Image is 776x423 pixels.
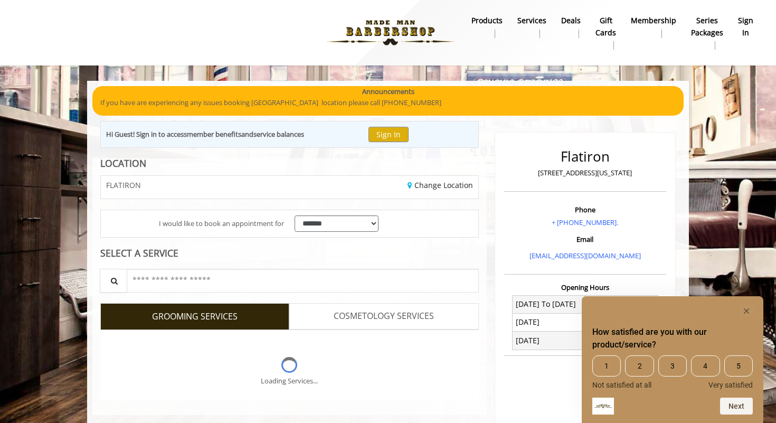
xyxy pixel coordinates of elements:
b: Membership [631,15,676,26]
a: DealsDeals [554,13,588,41]
span: Not satisfied at all [592,381,651,389]
b: service balances [253,129,304,139]
b: LOCATION [100,157,146,170]
a: sign insign in [731,13,761,41]
button: Hide survey [740,305,753,317]
button: Service Search [100,269,127,293]
td: [DATE] [513,313,585,331]
span: GROOMING SERVICES [152,310,238,324]
td: [DATE] [513,332,585,350]
a: MembershipMembership [623,13,684,41]
h3: Opening Hours [504,284,666,291]
b: Announcements [362,86,414,97]
a: Change Location [408,180,473,190]
span: 5 [724,355,753,377]
h2: How satisfied are you with our product/service? Select an option from 1 to 5, with 1 being Not sa... [592,326,753,351]
h2: Flatiron [507,149,664,164]
div: Loading Services... [261,375,318,387]
b: products [471,15,503,26]
img: Made Man Barbershop logo [318,4,463,62]
p: [STREET_ADDRESS][US_STATE] [507,167,664,178]
span: 1 [592,355,621,377]
div: Grooming services [100,330,479,400]
b: member benefits [187,129,241,139]
td: 8 A.M - 8 P.M [585,295,658,313]
a: ServicesServices [510,13,554,41]
div: Hi Guest! Sign in to access and [106,129,304,140]
span: 3 [658,355,687,377]
span: COSMETOLOGY SERVICES [334,309,434,323]
td: [DATE] To [DATE] [513,295,585,313]
div: How satisfied are you with our product/service? Select an option from 1 to 5, with 1 being Not sa... [592,305,753,415]
span: 2 [625,355,654,377]
h3: Phone [507,206,664,213]
a: Productsproducts [464,13,510,41]
button: Sign In [368,127,409,142]
b: Services [517,15,546,26]
h3: Email [507,236,664,243]
a: Series packagesSeries packages [684,13,731,52]
a: + [PHONE_NUMBER]. [552,218,618,227]
div: SELECT A SERVICE [100,248,479,258]
div: How satisfied are you with our product/service? Select an option from 1 to 5, with 1 being Not sa... [592,355,753,389]
b: gift cards [595,15,616,39]
span: Very satisfied [708,381,753,389]
a: Gift cardsgift cards [588,13,623,52]
p: If you have are experiencing any issues booking [GEOGRAPHIC_DATA] location please call [PHONE_NUM... [100,97,676,108]
span: 4 [691,355,720,377]
span: I would like to book an appointment for [159,218,284,229]
b: sign in [738,15,753,39]
button: Next question [720,398,753,415]
b: Series packages [691,15,723,39]
a: [EMAIL_ADDRESS][DOMAIN_NAME] [529,251,641,260]
span: FLATIRON [106,181,141,189]
b: Deals [561,15,581,26]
